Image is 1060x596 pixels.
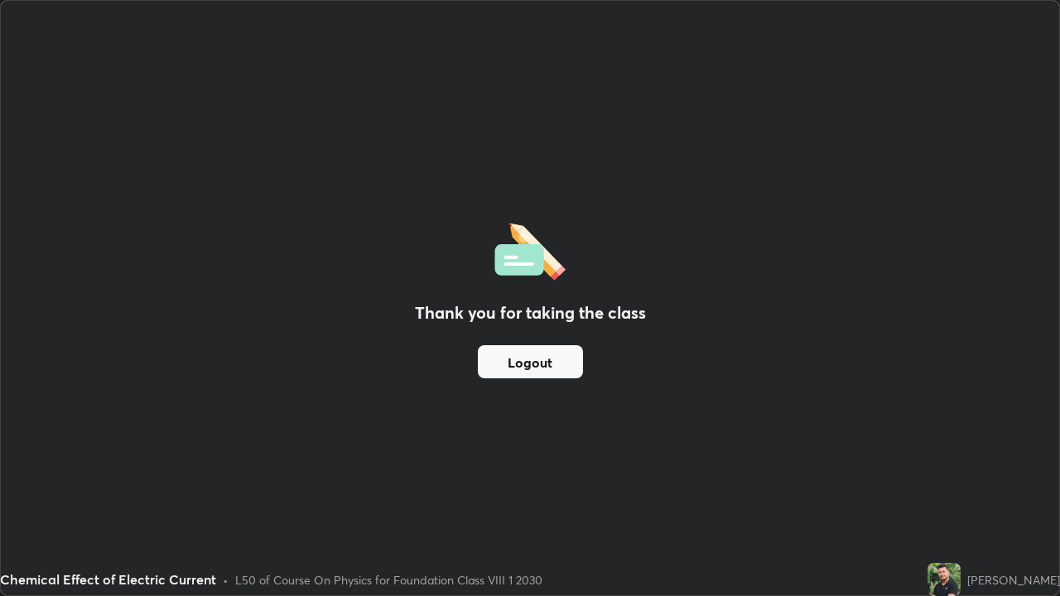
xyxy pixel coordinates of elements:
[494,218,566,281] img: offlineFeedback.1438e8b3.svg
[967,571,1060,589] div: [PERSON_NAME]
[927,563,961,596] img: b03948a6ad5f4c749592510929e35689.jpg
[235,571,542,589] div: L50 of Course On Physics for Foundation Class VIII 1 2030
[478,345,583,378] button: Logout
[415,300,646,325] h2: Thank you for taking the class
[223,571,229,589] div: •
